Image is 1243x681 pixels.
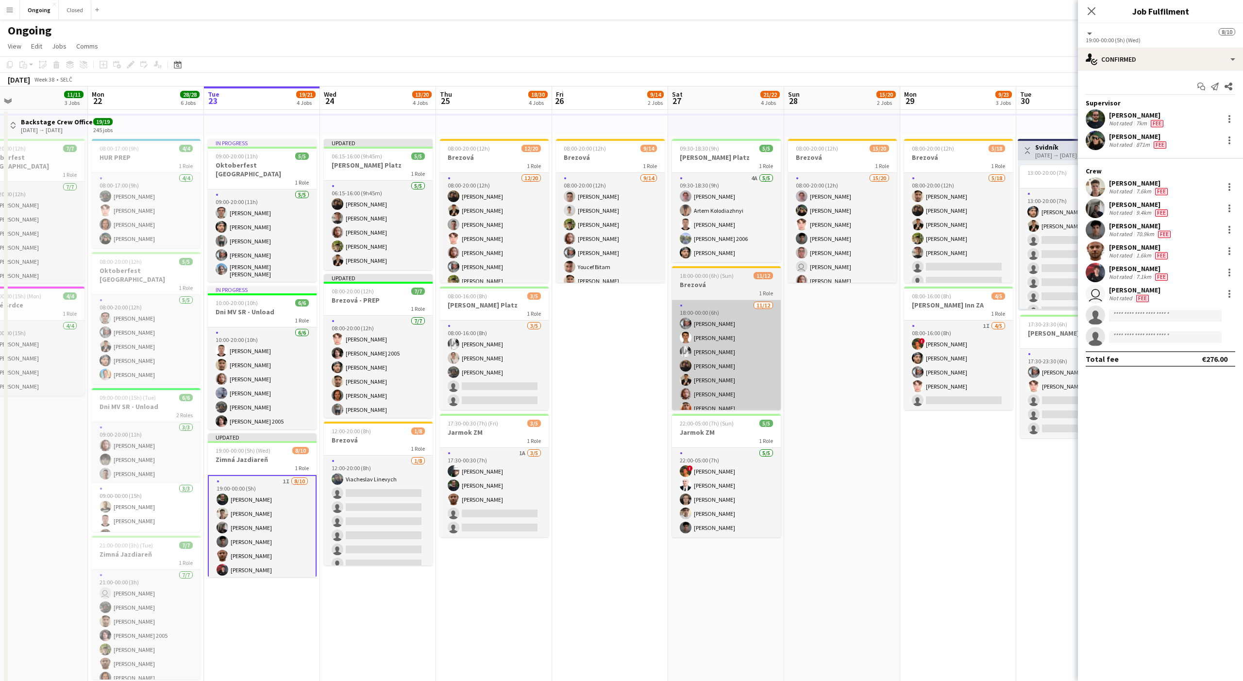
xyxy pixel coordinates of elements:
span: 12:00-20:00 (8h) [332,427,371,435]
span: 13/20 [412,91,432,98]
div: Crew has different fees then in role [1153,187,1170,195]
span: 19:00-00:00 (5h) (Wed) [216,447,270,454]
span: 3/5 [527,420,541,427]
div: 17:30-00:30 (7h) (Fri)3/5Jarmok ZM1 Role1A3/517:30-00:30 (7h)[PERSON_NAME][PERSON_NAME][PERSON_NAME] [440,414,549,537]
span: Sun [788,90,800,99]
div: In progress10:00-20:00 (10h)6/6Dni MV SR - Unload1 Role6/610:00-20:00 (10h)[PERSON_NAME][PERSON_N... [208,286,317,429]
span: 08:00-20:00 (12h) [564,145,606,152]
span: 29 [903,95,917,106]
span: 11/12 [754,272,773,279]
span: 7/7 [63,145,77,152]
h3: HUR PREP [92,153,201,162]
span: 18:00-00:00 (6h) (Sun) [680,272,734,279]
span: 8/10 [1219,28,1235,35]
h3: [PERSON_NAME] Inn ZA [904,301,1013,309]
span: 08:00-20:00 (12h) [100,258,142,265]
span: 08:00-20:00 (12h) [332,288,374,295]
app-card-role: 1/812:00-20:00 (8h)Viacheslav Linevych [324,456,433,587]
span: 7/7 [411,288,425,295]
span: 06:15-16:00 (9h45m) [332,153,382,160]
span: Fee [1155,252,1168,259]
div: 09:00-00:00 (15h) (Tue)6/6Dni MV SR - Unload2 Roles3/309:00-20:00 (11h)[PERSON_NAME][PERSON_NAME]... [92,388,201,532]
div: Updated08:00-20:00 (12h)7/7Brezová - PREP1 Role7/708:00-20:00 (12h)[PERSON_NAME][PERSON_NAME] 200... [324,274,433,418]
span: 08:00-16:00 (8h) [448,292,487,300]
div: In progress [208,139,317,147]
span: 6/6 [295,299,309,306]
div: 3 Jobs [65,99,83,106]
div: Crew has different fees then in role [1153,252,1170,259]
div: 3 Jobs [996,99,1011,106]
span: 09:30-18:30 (9h) [680,145,719,152]
span: Fee [1155,209,1168,217]
span: Fee [1136,295,1149,302]
span: 1 Role [411,170,425,177]
div: 6 Jobs [181,99,199,106]
span: 11/11 [64,91,84,98]
span: ! [919,338,925,344]
div: Crew [1078,167,1243,175]
span: Mon [92,90,104,99]
span: Fri [556,90,564,99]
h3: Brezová - PREP [324,296,433,305]
div: Crew has different fees then in role [1153,273,1170,281]
a: Jobs [48,40,70,52]
h3: Brezová [672,280,781,289]
div: Crew has different fees then in role [1153,209,1170,217]
span: Week 38 [32,76,56,83]
app-job-card: 08:00-20:00 (12h)9/14Brezová1 Role9/1408:00-20:00 (12h)[PERSON_NAME][PERSON_NAME][PERSON_NAME][PE... [556,139,665,283]
span: View [8,42,21,51]
div: Confirmed [1078,48,1243,71]
app-job-card: 08:00-16:00 (8h)4/5[PERSON_NAME] Inn ZA1 Role1I4/508:00-16:00 (8h)![PERSON_NAME][PERSON_NAME][PER... [904,287,1013,410]
h3: Oktoberfest [GEOGRAPHIC_DATA] [208,161,317,178]
h3: Brezová [788,153,897,162]
span: 2 Roles [176,411,193,419]
app-card-role: 3/309:00-00:00 (15h)[PERSON_NAME][PERSON_NAME][PERSON_NAME] [92,483,201,545]
button: Ongoing [20,0,59,19]
div: [PERSON_NAME] [1109,132,1168,141]
div: Not rated [1109,273,1134,281]
div: [PERSON_NAME] [1109,200,1170,209]
div: 22:00-05:00 (7h) (Sun)5/5Jarmok ZM1 Role5/522:00-05:00 (7h)![PERSON_NAME][PERSON_NAME][PERSON_NAM... [672,414,781,537]
div: [PERSON_NAME] [1109,221,1173,230]
span: 1 Role [63,171,77,178]
div: [PERSON_NAME] [1109,179,1170,187]
app-card-role: 3/508:00-16:00 (8h)[PERSON_NAME][PERSON_NAME][PERSON_NAME] [440,321,549,410]
app-card-role: 3/309:00-20:00 (11h)[PERSON_NAME][PERSON_NAME][PERSON_NAME] [92,422,201,483]
span: 12/20 [521,145,541,152]
div: 4 Jobs [297,99,315,106]
span: 1 Role [759,289,773,297]
span: Sat [672,90,683,99]
div: 7.1km [1134,273,1153,281]
div: 2 Jobs [877,99,895,106]
app-card-role: 6/610:00-20:00 (10h)[PERSON_NAME][PERSON_NAME][PERSON_NAME][PERSON_NAME][PERSON_NAME][PERSON_NAME... [208,327,317,431]
span: Thu [440,90,452,99]
app-job-card: 12:00-20:00 (8h)1/8Brezová1 Role1/812:00-20:00 (8h)Viacheslav Linevych [324,422,433,565]
span: 3/5 [527,292,541,300]
span: 21:00-00:00 (3h) (Tue) [100,542,153,549]
span: 5/5 [411,153,425,160]
h3: Zimná Jazdiareň [208,455,317,464]
app-card-role: 5/1808:00-20:00 (12h)[PERSON_NAME][PERSON_NAME][PERSON_NAME][PERSON_NAME][PERSON_NAME] [904,173,1013,445]
div: 4 Jobs [529,99,547,106]
app-card-role: 12/2008:00-20:00 (12h)[PERSON_NAME][PERSON_NAME][PERSON_NAME][PERSON_NAME][PERSON_NAME][PERSON_NA... [440,173,549,477]
app-job-card: 09:30-18:30 (9h)5/5[PERSON_NAME] Platz1 Role4A5/509:30-18:30 (9h)[PERSON_NAME]Artem Kolodiazhnyi[... [672,139,781,262]
span: 30 [1019,95,1031,106]
span: 9/14 [647,91,664,98]
div: Crew has different fees then in role [1156,230,1173,238]
div: 08:00-20:00 (12h)15/20Brezová1 Role15/2008:00-20:00 (12h)[PERSON_NAME][PERSON_NAME][PERSON_NAME][... [788,139,897,283]
app-job-card: 21:00-00:00 (3h) (Tue)7/7Zimná Jazdiareň1 Role7/721:00-00:00 (3h) [PERSON_NAME][PERSON_NAME][PERS... [92,536,201,680]
h3: Brezová [324,436,433,444]
a: Edit [27,40,46,52]
span: 5/18 [989,145,1005,152]
span: 08:00-16:00 (8h) [912,292,951,300]
span: 08:00-20:00 (12h) [796,145,838,152]
h3: Oktoberfest [GEOGRAPHIC_DATA] [92,266,201,284]
h3: Job Fulfilment [1078,5,1243,17]
app-card-role: 5/508:00-20:00 (12h)[PERSON_NAME][PERSON_NAME][PERSON_NAME][PERSON_NAME][PERSON_NAME] [92,295,201,384]
span: 26 [554,95,564,106]
span: 1 Role [295,317,309,324]
span: 4/4 [179,145,193,152]
span: 1 Role [295,179,309,186]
